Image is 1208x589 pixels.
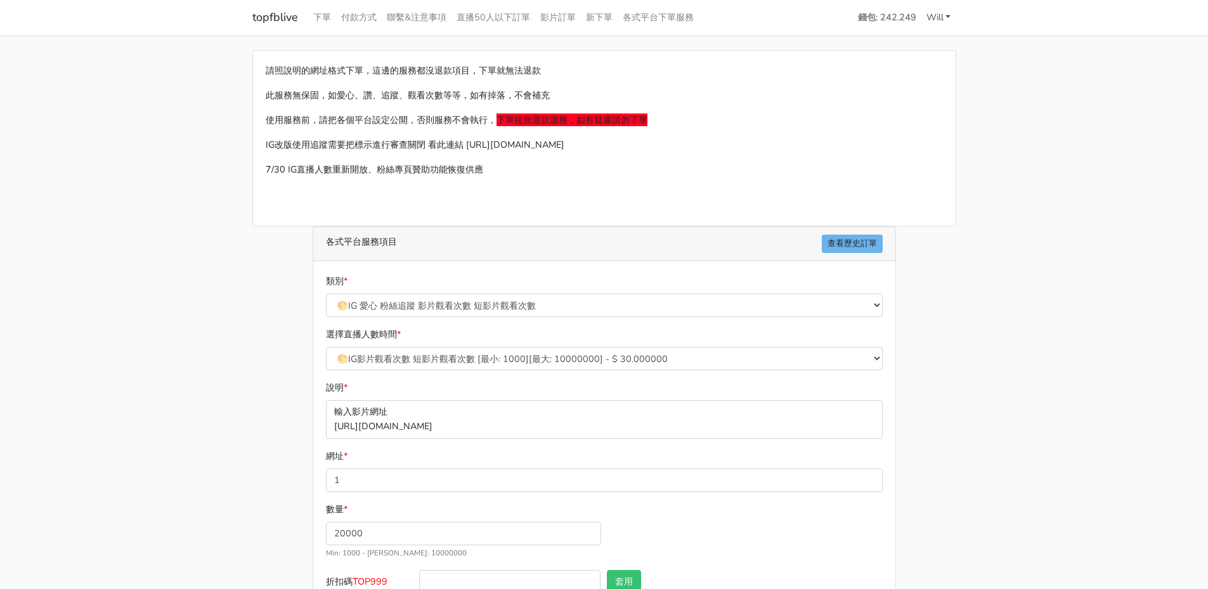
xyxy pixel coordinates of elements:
[326,469,883,492] input: 這邊填入網址
[266,88,943,103] p: 此服務無保固，如愛心、讚、追蹤、觀看次數等等，如有掉落，不會補充
[326,274,347,288] label: 類別
[266,162,943,177] p: 7/30 IG直播人數重新開放、粉絲專頁贊助功能恢復供應
[326,548,467,558] small: Min: 1000 - [PERSON_NAME]: 10000000
[266,138,943,152] p: IG改版使用追蹤需要把標示進行審查關閉 看此連結 [URL][DOMAIN_NAME]
[336,5,382,30] a: 付款方式
[326,502,347,517] label: 數量
[252,5,298,30] a: topfblive
[618,5,699,30] a: 各式平台下單服務
[451,5,535,30] a: 直播50人以下訂單
[535,5,581,30] a: 影片訂單
[921,5,956,30] a: Will
[858,11,916,23] strong: 錢包: 242.249
[353,575,387,588] span: TOP999
[581,5,618,30] a: 新下單
[497,113,647,126] span: 下單後無退款服務，如有疑慮請勿下單
[266,63,943,78] p: 請照說明的網址格式下單，這邊的服務都沒退款項目，下單就無法退款
[326,449,347,463] label: 網址
[822,235,883,253] a: 查看歷史訂單
[266,113,943,127] p: 使用服務前，請把各個平台設定公開，否則服務不會執行，
[326,327,401,342] label: 選擇直播人數時間
[326,400,883,438] p: 輸入影片網址 [URL][DOMAIN_NAME]
[382,5,451,30] a: 聯繫&注意事項
[326,380,347,395] label: 說明
[308,5,336,30] a: 下單
[853,5,921,30] a: 錢包: 242.249
[313,227,895,261] div: 各式平台服務項目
